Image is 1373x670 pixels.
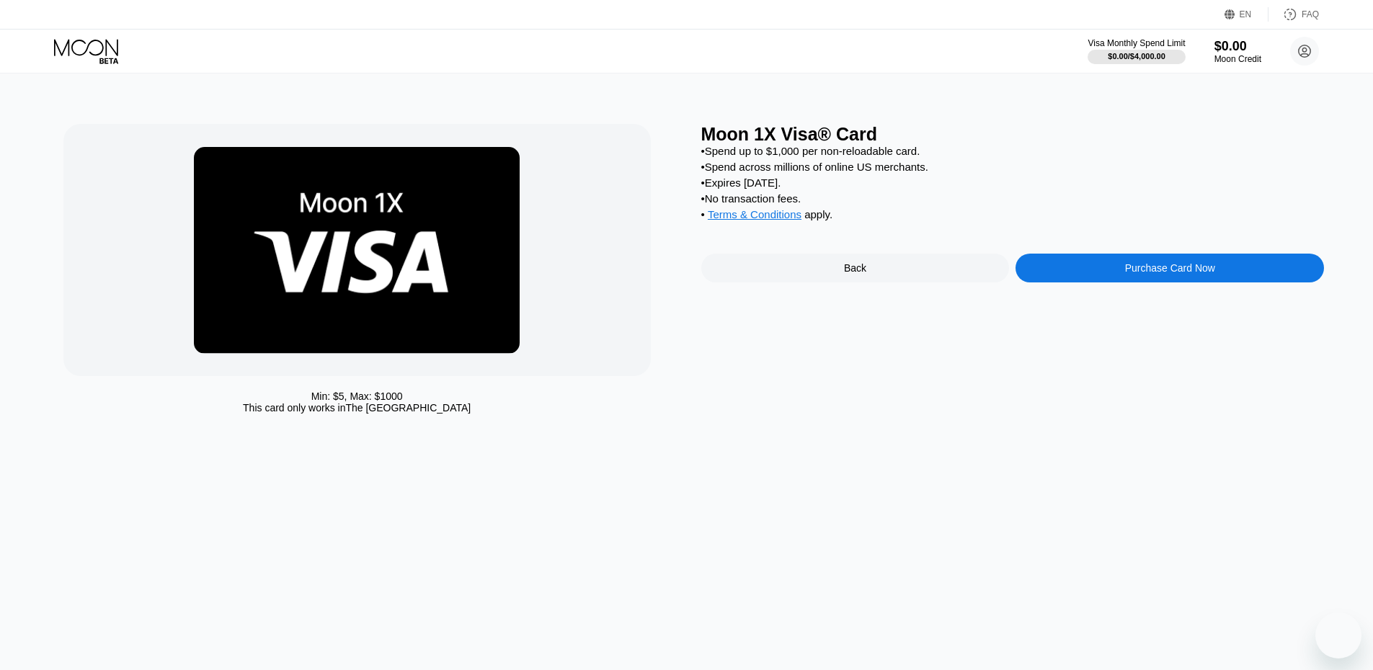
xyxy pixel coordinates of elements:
div: Moon 1X Visa® Card [701,124,1325,145]
div: • apply . [701,208,1325,224]
div: Min: $ 5 , Max: $ 1000 [311,390,403,402]
div: Visa Monthly Spend Limit$0.00/$4,000.00 [1088,38,1185,64]
div: This card only works in The [GEOGRAPHIC_DATA] [243,402,471,414]
div: EN [1225,7,1268,22]
div: $0.00 [1214,39,1261,54]
iframe: Button to launch messaging window [1315,612,1361,658]
div: • Expires [DATE]. [701,177,1325,189]
div: Purchase Card Now [1125,262,1215,274]
div: $0.00Moon Credit [1214,39,1261,64]
div: • No transaction fees. [701,192,1325,205]
div: Purchase Card Now [1016,254,1324,282]
div: Back [844,262,866,274]
div: • Spend across millions of online US merchants. [701,161,1325,173]
div: Back [701,254,1010,282]
div: Terms & Conditions [708,208,801,224]
div: • Spend up to $1,000 per non-reloadable card. [701,145,1325,157]
span: Terms & Conditions [708,208,801,220]
div: Visa Monthly Spend Limit [1088,38,1185,48]
div: EN [1240,9,1252,19]
div: Moon Credit [1214,54,1261,64]
div: $0.00 / $4,000.00 [1108,52,1165,61]
div: FAQ [1268,7,1319,22]
div: FAQ [1302,9,1319,19]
